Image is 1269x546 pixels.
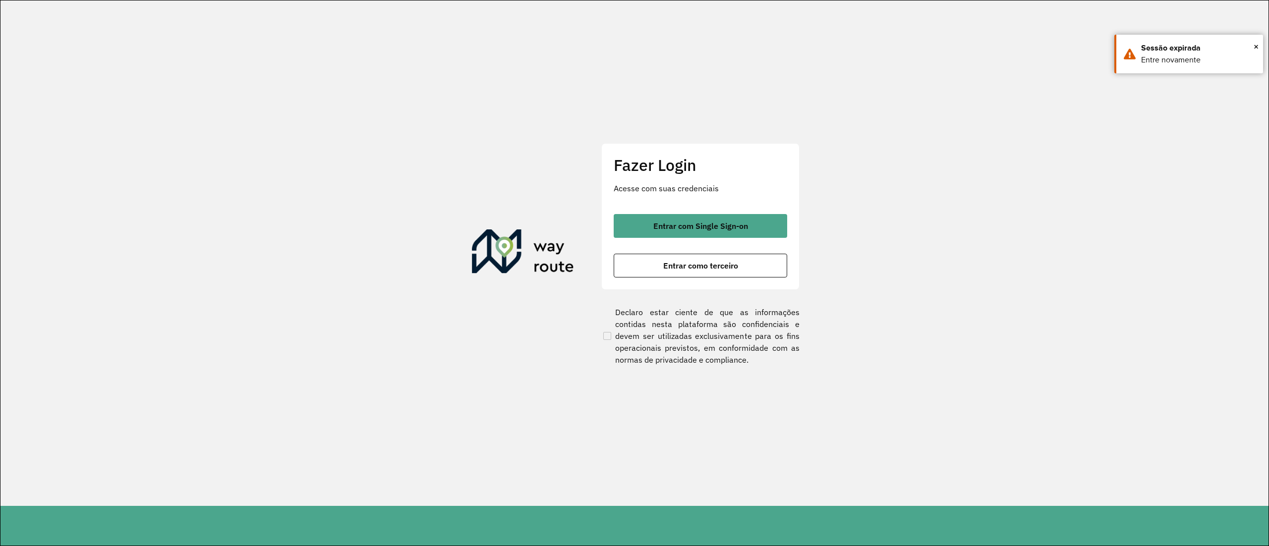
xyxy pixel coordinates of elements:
[472,229,574,277] img: Roteirizador AmbevTech
[614,182,787,194] p: Acesse com suas credenciais
[1254,39,1259,54] span: ×
[1141,54,1256,66] div: Entre novamente
[614,156,787,174] h2: Fazer Login
[614,254,787,277] button: button
[614,214,787,238] button: button
[601,306,800,366] label: Declaro estar ciente de que as informações contidas nesta plataforma são confidenciais e devem se...
[1141,42,1256,54] div: Sessão expirada
[1254,39,1259,54] button: Close
[663,262,738,270] span: Entrar como terceiro
[653,222,748,230] span: Entrar com Single Sign-on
